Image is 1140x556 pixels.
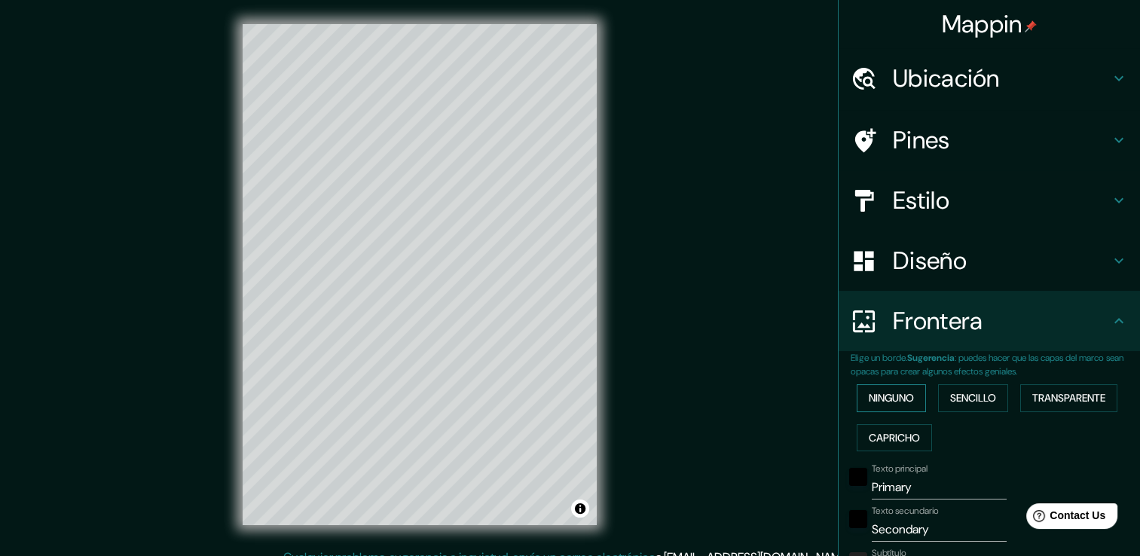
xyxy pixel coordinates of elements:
div: Estilo [839,170,1140,231]
font: Ninguno [869,389,914,408]
label: Texto principal [872,463,928,475]
button: Sencillo [938,384,1008,412]
button: negro [849,510,867,528]
div: Frontera [839,291,1140,351]
font: Capricho [869,429,920,448]
button: Ninguno [857,384,926,412]
h4: Diseño [893,246,1110,276]
button: Alternar atribución [571,499,589,518]
label: Texto secundario [872,505,939,518]
h4: Pines [893,125,1110,155]
h4: Estilo [893,185,1110,215]
img: pin-icon.png [1025,20,1037,32]
b: Sugerencia [907,352,955,364]
button: negro [849,468,867,486]
font: Mappin [942,8,1022,40]
h4: Ubicación [893,63,1110,93]
font: Sencillo [950,389,996,408]
div: Diseño [839,231,1140,291]
div: Pines [839,110,1140,170]
button: Capricho [857,424,932,452]
h4: Frontera [893,306,1110,336]
div: Ubicación [839,48,1140,108]
iframe: Help widget launcher [1006,497,1123,539]
button: Transparente [1020,384,1117,412]
font: Transparente [1032,389,1105,408]
p: Elige un borde. : puedes hacer que las capas del marco sean opacas para crear algunos efectos gen... [851,351,1140,378]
